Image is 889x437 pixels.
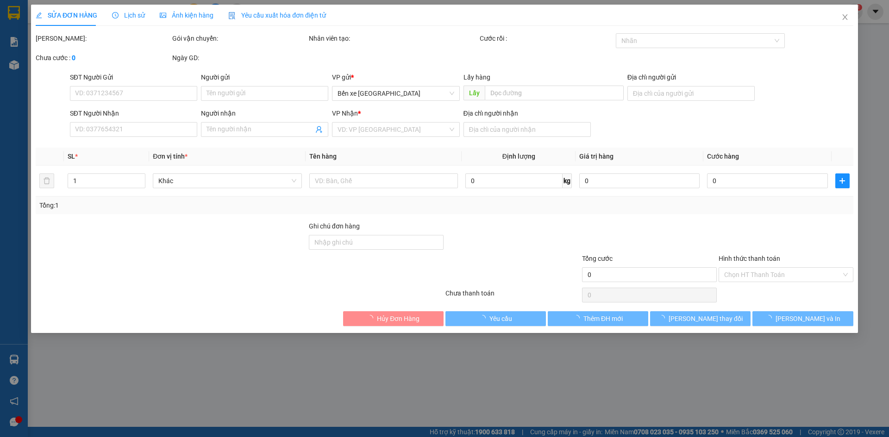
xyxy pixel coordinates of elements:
span: Lấy [463,86,485,100]
div: Người nhận [201,108,328,118]
strong: 0978 771155 - 0975 77 1155 [42,59,137,68]
div: Chưa thanh toán [444,288,581,304]
button: Thêm ĐH mới [548,311,648,326]
div: [PERSON_NAME]: [36,33,170,43]
span: [PERSON_NAME] và In [776,314,840,324]
img: logo [4,7,24,50]
span: edit [36,12,42,18]
span: SL [68,153,75,160]
div: Ngày GD: [172,53,307,63]
span: Định lượng [502,153,535,160]
span: Lịch sử [112,12,145,19]
span: Yêu cầu [489,314,512,324]
button: [PERSON_NAME] và In [753,311,853,326]
span: Giá trị hàng [579,153,614,160]
div: Chưa cước : [36,53,170,63]
span: plus [836,177,849,185]
label: Ghi chú đơn hàng [309,222,360,230]
span: [PERSON_NAME] thay đổi [669,314,743,324]
span: loading [765,315,776,321]
div: SĐT Người Gửi [70,72,197,82]
span: clock-circle [112,12,119,18]
span: close [841,13,849,21]
span: SỬA ĐƠN HÀNG [36,12,97,19]
input: Địa chỉ của người nhận [463,122,591,137]
div: Cước rồi : [480,33,614,43]
input: VD: Bàn, Ghế [309,173,458,188]
strong: Công ty TNHH DVVT Văn Vinh 76 [4,53,24,114]
div: Địa chỉ người gửi [627,72,755,82]
b: 0 [72,54,75,62]
span: Khác [158,174,296,188]
div: Nhân viên tạo: [309,33,478,43]
button: [PERSON_NAME] thay đổi [650,311,751,326]
span: user-add [316,126,323,133]
strong: [PERSON_NAME] ([GEOGRAPHIC_DATA]) [26,14,153,38]
div: Địa chỉ người nhận [463,108,591,118]
span: Tên hàng [309,153,337,160]
span: Lấy hàng [463,74,490,81]
div: Tổng: 1 [39,200,343,210]
input: Ghi chú đơn hàng [309,235,444,250]
span: loading [367,315,377,321]
span: Hủy Đơn Hàng [377,314,419,324]
button: delete [39,173,54,188]
label: Hình thức thanh toán [719,255,780,262]
input: Dọc đường [485,86,624,100]
span: loading [479,315,489,321]
div: Gói vận chuyển: [172,33,307,43]
span: loading [573,315,583,321]
span: loading [658,315,669,321]
div: VP gửi [332,72,460,82]
span: Yêu cầu xuất hóa đơn điện tử [228,12,326,19]
span: Thêm ĐH mới [583,314,623,324]
span: Đơn vị tính [153,153,188,160]
span: Tổng cước [582,255,613,262]
div: Người gửi [201,72,328,82]
span: Cước hàng [707,153,739,160]
button: Yêu cầu [445,311,546,326]
strong: Tổng đài hỗ trợ: 0914 113 973 - 0982 113 973 - 0919 113 973 - [28,40,151,58]
span: picture [160,12,166,18]
div: SĐT Người Nhận [70,108,197,118]
input: Địa chỉ của người gửi [627,86,755,101]
button: plus [835,173,850,188]
button: Hủy Đơn Hàng [343,311,444,326]
button: Close [832,5,858,31]
span: kg [563,173,572,188]
img: icon [228,12,236,19]
span: Bến xe Quảng Ngãi [338,86,454,100]
span: VP Nhận [332,110,358,117]
span: Ảnh kiện hàng [160,12,213,19]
